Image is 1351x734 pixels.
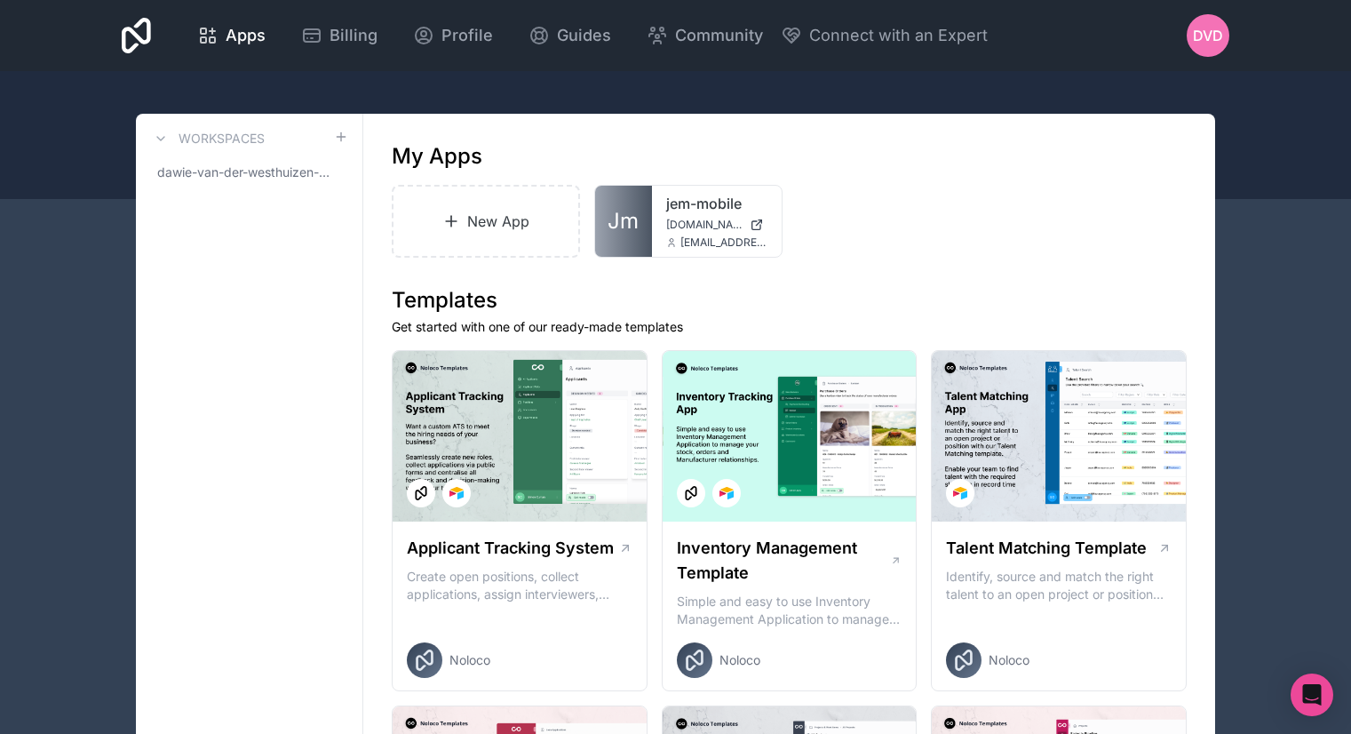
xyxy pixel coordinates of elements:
[150,156,348,188] a: dawie-van-der-westhuizen-workspace
[392,286,1187,315] h1: Templates
[677,536,890,586] h1: Inventory Management Template
[946,536,1147,561] h1: Talent Matching Template
[226,23,266,48] span: Apps
[781,23,988,48] button: Connect with an Expert
[719,486,734,500] img: Airtable Logo
[595,186,652,257] a: Jm
[183,16,280,55] a: Apps
[392,185,580,258] a: New App
[449,651,490,669] span: Noloco
[989,651,1029,669] span: Noloco
[1193,25,1223,46] span: Dvd
[608,207,639,235] span: Jm
[399,16,507,55] a: Profile
[407,536,614,561] h1: Applicant Tracking System
[680,235,767,250] span: [EMAIL_ADDRESS][DOMAIN_NAME]
[441,23,493,48] span: Profile
[666,218,743,232] span: [DOMAIN_NAME]
[677,593,902,628] p: Simple and easy to use Inventory Management Application to manage your stock, orders and Manufact...
[666,193,767,214] a: jem-mobile
[449,486,464,500] img: Airtable Logo
[157,164,334,181] span: dawie-van-der-westhuizen-workspace
[719,651,760,669] span: Noloco
[179,130,265,148] h3: Workspaces
[557,23,611,48] span: Guides
[392,318,1187,336] p: Get started with one of our ready-made templates
[809,23,988,48] span: Connect with an Expert
[666,218,767,232] a: [DOMAIN_NAME]
[632,16,777,55] a: Community
[675,23,763,48] span: Community
[514,16,625,55] a: Guides
[287,16,392,55] a: Billing
[946,568,1172,603] p: Identify, source and match the right talent to an open project or position with our Talent Matchi...
[953,486,967,500] img: Airtable Logo
[330,23,377,48] span: Billing
[150,128,265,149] a: Workspaces
[1291,674,1333,716] div: Open Intercom Messenger
[407,568,632,603] p: Create open positions, collect applications, assign interviewers, centralise candidate feedback a...
[392,142,482,171] h1: My Apps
